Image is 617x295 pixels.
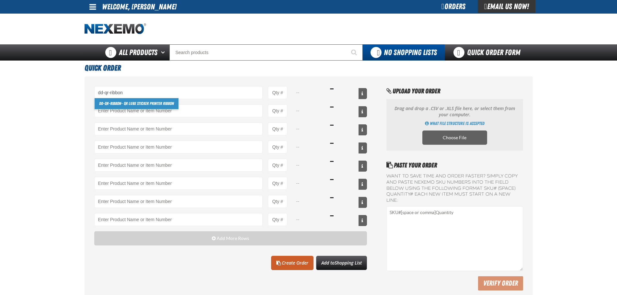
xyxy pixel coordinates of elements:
[384,48,437,57] span: No Shopping Lists
[363,44,445,61] button: You do not have available Shopping Lists. Open to Create a New List
[268,177,287,190] input: Product Quantity
[359,88,367,99] button: View All Prices
[422,130,487,145] label: Choose CSV, XLSX or ODS file to import multiple products. Opens a popup
[94,195,263,208] : Product
[94,159,263,172] : Product
[386,173,523,204] label: Want to save time and order faster? Simply copy and paste NEXEMO SKU numbers into the field below...
[359,215,367,226] button: View All Prices
[359,142,367,153] button: View All Prices
[359,197,367,208] button: View All Prices
[94,213,263,226] : Product
[95,98,178,109] a: DD-QR-RIBBON- QR Lube Sticker Printer Ribbon
[94,86,263,99] input: Product
[386,86,523,96] h2: Upload Your Order
[445,44,532,61] a: Quick Order Form
[94,122,263,135] : Product
[271,256,314,270] a: Create Order
[94,177,263,190] : Product
[268,122,287,135] input: Product Quantity
[94,231,367,245] button: Add More Rows
[321,260,362,266] span: Add to
[119,47,157,58] span: All Products
[217,236,249,241] span: Add More Rows
[94,104,263,117] : Product
[359,179,367,190] button: View All Prices
[268,213,287,226] input: Product Quantity
[268,141,287,153] input: Product Quantity
[359,106,367,117] button: View All Prices
[393,106,516,118] p: Drag and drop a .CSV or .XLS file here, or select them from your computer.
[359,161,367,172] button: View All Prices
[268,195,287,208] input: Product Quantity
[99,101,121,106] strong: DD-QR-RIBBON
[268,159,287,172] input: Product Quantity
[359,124,367,135] button: View All Prices
[347,44,363,61] button: Start Searching
[169,44,363,61] input: Search
[94,141,263,153] : Product
[159,44,169,61] button: Open All Products pages
[316,256,367,270] button: Add toShopping List
[268,104,287,117] input: Product Quantity
[386,160,523,170] h2: Paste Your Order
[268,86,287,99] input: Product Quantity
[85,63,121,73] span: Quick Order
[335,260,362,266] span: Shopping List
[85,23,146,35] img: Nexemo logo
[425,120,485,127] a: Get Directions of how to import multiple products using an CSV, XLSX or ODS file. Opens a popup
[85,23,146,35] a: Home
